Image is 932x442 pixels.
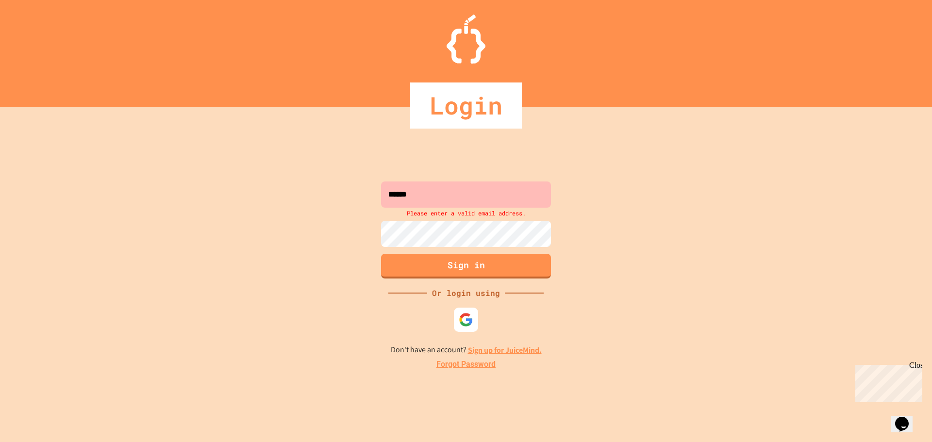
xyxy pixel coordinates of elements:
div: Login [410,82,522,129]
iframe: chat widget [851,361,922,402]
a: Sign up for JuiceMind. [468,345,542,355]
a: Forgot Password [436,359,496,370]
div: Or login using [427,287,505,299]
div: Please enter a valid email address. [379,208,553,218]
div: Chat with us now!Close [4,4,67,62]
img: google-icon.svg [459,312,473,327]
button: Sign in [381,254,551,278]
p: Don't have an account? [391,344,542,356]
img: Logo.svg [447,15,485,64]
iframe: chat widget [891,403,922,432]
